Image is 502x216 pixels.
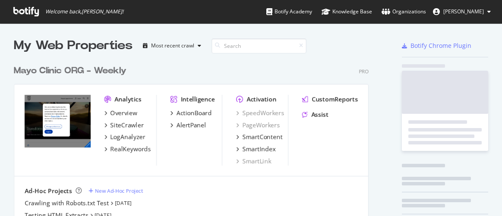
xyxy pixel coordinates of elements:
a: CustomReports [302,95,358,103]
a: ActionBoard [170,109,212,117]
div: Activation [246,95,276,103]
a: LogAnalyzer [104,133,145,141]
div: ActionBoard [177,109,212,117]
a: SmartLink [236,157,271,166]
div: Botify Chrome Plugin [410,41,471,50]
div: RealKeywords [111,145,151,153]
div: Ad-Hoc Projects [25,187,72,195]
div: New Ad-Hoc Project [95,187,143,194]
a: PageWorkers [236,121,280,129]
div: SiteCrawler [111,121,144,129]
div: Most recent crawl [151,43,194,48]
div: AlertPanel [177,121,206,129]
a: SmartContent [236,133,282,141]
div: LogAnalyzer [111,133,145,141]
div: Overview [111,109,137,117]
a: Overview [104,109,137,117]
span: Milosz Pekala [443,8,484,15]
div: SmartContent [242,133,282,141]
div: Botify Academy [266,7,312,16]
div: Intelligence [181,95,215,103]
img: mayoclinic.org [25,95,91,147]
button: Most recent crawl [139,39,205,53]
div: Mayo Clinic ORG - Weekly [14,65,126,77]
div: Organizations [382,7,426,16]
a: Botify Chrome Plugin [402,41,471,50]
a: [DATE] [115,199,132,207]
button: [PERSON_NAME] [426,5,498,19]
span: Welcome back, [PERSON_NAME] ! [45,8,123,15]
a: Crawling with Robots.txt Test [25,199,109,207]
input: Search [212,38,306,53]
a: SpeedWorkers [236,109,284,117]
a: New Ad-Hoc Project [88,187,143,194]
div: Knowledge Base [322,7,372,16]
a: Assist [302,110,328,119]
a: SiteCrawler [104,121,144,129]
a: AlertPanel [170,121,206,129]
div: Assist [311,110,328,119]
a: RealKeywords [104,145,151,153]
div: Analytics [115,95,142,103]
a: SmartIndex [236,145,275,153]
div: Pro [359,68,369,75]
div: SmartIndex [242,145,275,153]
a: Mayo Clinic ORG - Weekly [14,65,130,77]
div: My Web Properties [14,37,133,54]
div: CustomReports [312,95,358,103]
